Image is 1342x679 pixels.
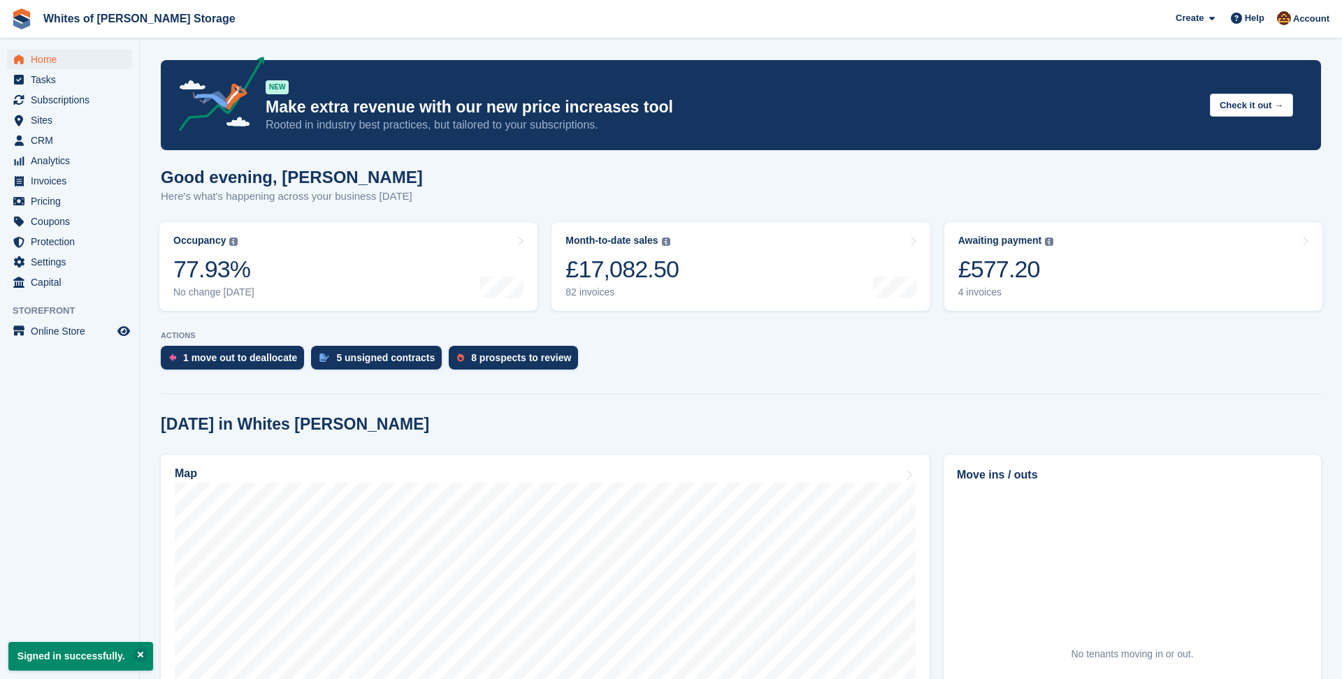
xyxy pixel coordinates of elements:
[8,642,153,671] p: Signed in successfully.
[38,7,241,30] a: Whites of [PERSON_NAME] Storage
[266,97,1199,117] p: Make extra revenue with our new price increases tool
[1045,238,1053,246] img: icon-info-grey-7440780725fd019a000dd9b08b2336e03edf1995a4989e88bcd33f0948082b44.svg
[7,232,132,251] a: menu
[31,110,115,130] span: Sites
[957,467,1308,483] h2: Move ins / outs
[1176,11,1204,25] span: Create
[229,238,238,246] img: icon-info-grey-7440780725fd019a000dd9b08b2336e03edf1995a4989e88bcd33f0948082b44.svg
[7,70,132,89] a: menu
[471,352,571,363] div: 8 prospects to review
[167,57,265,136] img: price-adjustments-announcement-icon-8257ccfd72463d97f412b2fc003d46551f7dbcb40ab6d574587a9cd5c0d94...
[31,131,115,150] span: CRM
[31,151,115,170] span: Analytics
[31,321,115,341] span: Online Store
[11,8,32,29] img: stora-icon-8386f47178a22dfd0bd8f6a31ec36ba5ce8667c1dd55bd0f319d3a0aa187defe.svg
[169,353,176,362] img: move_outs_to_deallocate_icon-f764333ba52eb49d3ac5e1228854f67142a1ed5810a6f6cc68b1a99e826820c5.svg
[31,171,115,191] span: Invoices
[161,346,311,377] a: 1 move out to deallocate
[449,346,585,377] a: 8 prospects to review
[7,151,132,170] a: menu
[7,321,132,341] a: menu
[161,168,423,187] h1: Good evening, [PERSON_NAME]
[7,191,132,211] a: menu
[31,70,115,89] span: Tasks
[31,272,115,292] span: Capital
[7,90,132,110] a: menu
[175,467,197,480] h2: Map
[319,353,329,362] img: contract_signature_icon-13c848040528278c33f63329250d36e43548de30e8caae1d1a13099fd9432cc5.svg
[31,191,115,211] span: Pricing
[161,331,1321,340] p: ACTIONS
[13,304,139,318] span: Storefront
[958,286,1054,298] div: 4 invoices
[31,232,115,251] span: Protection
[1245,11,1264,25] span: Help
[7,212,132,231] a: menu
[551,222,930,311] a: Month-to-date sales £17,082.50 82 invoices
[565,235,658,247] div: Month-to-date sales
[7,110,132,130] a: menu
[7,50,132,69] a: menu
[565,286,679,298] div: 82 invoices
[31,252,115,272] span: Settings
[161,415,429,434] h2: [DATE] in Whites [PERSON_NAME]
[336,352,435,363] div: 5 unsigned contracts
[1293,12,1329,26] span: Account
[115,323,132,339] a: Preview store
[565,255,679,284] div: £17,082.50
[159,222,537,311] a: Occupancy 77.93% No change [DATE]
[173,255,254,284] div: 77.93%
[161,189,423,205] p: Here's what's happening across your business [DATE]
[183,352,297,363] div: 1 move out to deallocate
[1210,94,1293,117] button: Check it out →
[1277,11,1291,25] img: Eddie White
[457,353,464,362] img: prospect-51fa495bee0391a8d652442698ab0144808aea92771e9ea1ae160a38d050c398.svg
[266,80,289,94] div: NEW
[31,50,115,69] span: Home
[7,171,132,191] a: menu
[958,235,1042,247] div: Awaiting payment
[31,212,115,231] span: Coupons
[944,222,1322,311] a: Awaiting payment £577.20 4 invoices
[662,238,670,246] img: icon-info-grey-7440780725fd019a000dd9b08b2336e03edf1995a4989e88bcd33f0948082b44.svg
[173,286,254,298] div: No change [DATE]
[311,346,449,377] a: 5 unsigned contracts
[7,252,132,272] a: menu
[31,90,115,110] span: Subscriptions
[958,255,1054,284] div: £577.20
[173,235,226,247] div: Occupancy
[7,272,132,292] a: menu
[266,117,1199,133] p: Rooted in industry best practices, but tailored to your subscriptions.
[1071,647,1193,662] div: No tenants moving in or out.
[7,131,132,150] a: menu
